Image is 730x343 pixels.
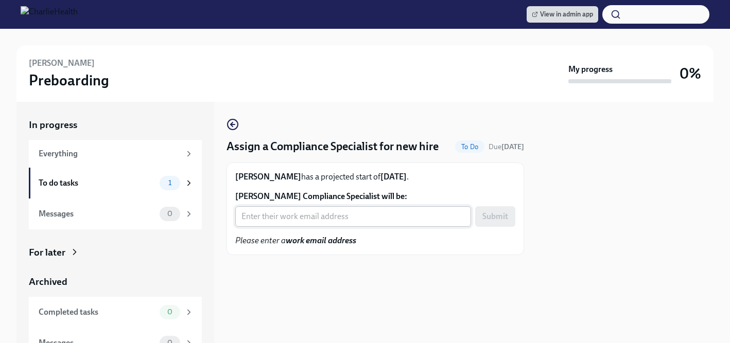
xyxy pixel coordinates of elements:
span: 0 [161,210,179,218]
span: August 20th, 2025 09:00 [489,142,524,152]
a: For later [29,246,202,259]
a: Everything [29,140,202,168]
div: Messages [39,208,155,220]
span: To Do [455,143,484,151]
h3: 0% [680,64,701,83]
input: Enter their work email address [235,206,471,227]
strong: [DATE] [501,142,524,151]
span: 1 [162,179,178,187]
img: CharlieHealth [21,6,78,23]
label: [PERSON_NAME] Compliance Specialist will be: [235,191,515,202]
a: Completed tasks0 [29,297,202,328]
span: View in admin app [532,9,593,20]
div: Completed tasks [39,306,155,318]
h6: [PERSON_NAME] [29,58,95,69]
span: 0 [161,308,179,316]
strong: My progress [568,64,613,75]
a: Archived [29,275,202,288]
strong: work email address [286,236,356,245]
div: For later [29,246,65,259]
strong: [PERSON_NAME] [235,172,301,182]
a: View in admin app [527,6,598,23]
span: Due [489,142,524,151]
h3: Preboarding [29,71,109,89]
a: In progress [29,118,202,132]
strong: [DATE] [380,172,407,182]
div: To do tasks [39,177,155,189]
a: Messages0 [29,198,202,229]
p: has a projected start of . [235,171,515,183]
h4: Assign a Compliance Specialist for new hire [227,139,439,154]
div: Everything [39,148,180,159]
a: To do tasks1 [29,168,202,198]
em: Please enter a [235,236,356,245]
